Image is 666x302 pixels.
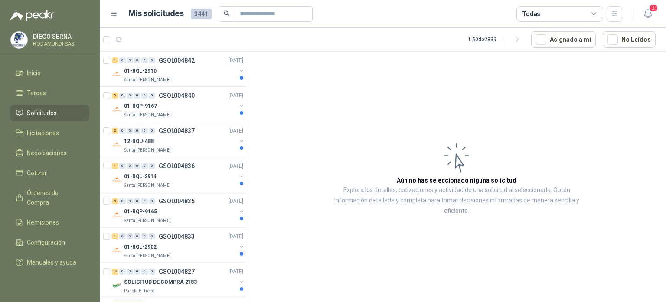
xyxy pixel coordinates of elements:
[124,217,171,224] p: Santa [PERSON_NAME]
[134,128,140,134] div: 0
[124,67,157,75] p: 01-RQL-2910
[112,196,245,224] a: 5 0 0 0 0 0 GSOL004835[DATE] Company Logo01-RQP-9165Santa [PERSON_NAME]
[141,128,148,134] div: 0
[112,90,245,118] a: 5 0 0 0 0 0 GSOL004840[DATE] Company Logo01-RQP-9167Santa [PERSON_NAME]
[149,233,155,239] div: 0
[112,233,118,239] div: 1
[149,128,155,134] div: 0
[27,168,47,178] span: Cotizar
[141,57,148,63] div: 0
[134,198,140,204] div: 0
[112,280,122,291] img: Company Logo
[141,93,148,99] div: 0
[124,76,171,83] p: Santa [PERSON_NAME]
[127,269,133,275] div: 0
[112,163,118,169] div: 1
[522,9,540,19] div: Todas
[149,93,155,99] div: 0
[27,188,81,207] span: Órdenes de Compra
[134,163,140,169] div: 0
[229,127,243,135] p: [DATE]
[119,57,126,63] div: 0
[141,198,148,204] div: 0
[10,65,89,81] a: Inicio
[27,238,65,247] span: Configuración
[149,269,155,275] div: 0
[124,208,157,216] p: 01-RQP-9165
[124,137,154,146] p: 12-RQU-488
[141,233,148,239] div: 0
[141,163,148,169] div: 0
[127,57,133,63] div: 0
[119,198,126,204] div: 0
[10,185,89,211] a: Órdenes de Compra
[119,128,126,134] div: 0
[134,269,140,275] div: 0
[229,92,243,100] p: [DATE]
[10,234,89,251] a: Configuración
[112,69,122,80] img: Company Logo
[134,233,140,239] div: 0
[159,233,195,239] p: GSOL004833
[127,233,133,239] div: 0
[112,55,245,83] a: 1 0 0 0 0 0 GSOL004842[DATE] Company Logo01-RQL-2910Santa [PERSON_NAME]
[112,57,118,63] div: 1
[640,6,656,22] button: 2
[128,7,184,20] h1: Mis solicitudes
[119,269,126,275] div: 0
[112,104,122,115] img: Company Logo
[10,125,89,141] a: Licitaciones
[124,182,171,189] p: Santa [PERSON_NAME]
[159,163,195,169] p: GSOL004836
[159,269,195,275] p: GSOL004827
[11,32,27,48] img: Company Logo
[112,245,122,256] img: Company Logo
[119,93,126,99] div: 0
[10,214,89,231] a: Remisiones
[141,269,148,275] div: 0
[27,68,41,78] span: Inicio
[134,57,140,63] div: 0
[27,148,67,158] span: Negociaciones
[191,9,212,19] span: 3441
[112,269,118,275] div: 13
[119,163,126,169] div: 0
[33,33,87,40] p: DIEGO SERNA
[112,93,118,99] div: 5
[124,243,157,251] p: 01-RQL-2902
[10,165,89,181] a: Cotizar
[127,93,133,99] div: 0
[229,268,243,276] p: [DATE]
[112,175,122,185] img: Company Logo
[334,185,579,216] p: Explora los detalles, cotizaciones y actividad de una solicitud al seleccionarla. Obtén informaci...
[10,254,89,271] a: Manuales y ayuda
[112,266,245,294] a: 13 0 0 0 0 0 GSOL004827[DATE] Company LogoSOLICITUD DE COMPRA 2183Panela El Trébol
[112,139,122,150] img: Company Logo
[27,108,57,118] span: Solicitudes
[127,128,133,134] div: 0
[10,105,89,121] a: Solicitudes
[124,102,157,110] p: 01-RQP-9167
[124,278,197,286] p: SOLICITUD DE COMPRA 2183
[531,31,596,48] button: Asignado a mi
[149,163,155,169] div: 0
[124,173,157,181] p: 01-RQL-2914
[649,4,658,12] span: 2
[33,41,87,46] p: RODAMUNDI SAS
[124,111,171,118] p: Santa [PERSON_NAME]
[112,161,245,189] a: 1 0 0 0 0 0 GSOL004836[DATE] Company Logo01-RQL-2914Santa [PERSON_NAME]
[124,252,171,259] p: Santa [PERSON_NAME]
[10,145,89,161] a: Negociaciones
[159,57,195,63] p: GSOL004842
[119,233,126,239] div: 0
[127,163,133,169] div: 0
[112,128,118,134] div: 2
[603,31,656,48] button: No Leídos
[10,10,55,21] img: Logo peakr
[134,93,140,99] div: 0
[159,128,195,134] p: GSOL004837
[10,85,89,101] a: Tareas
[112,231,245,259] a: 1 0 0 0 0 0 GSOL004833[DATE] Company Logo01-RQL-2902Santa [PERSON_NAME]
[124,287,156,294] p: Panela El Trébol
[159,93,195,99] p: GSOL004840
